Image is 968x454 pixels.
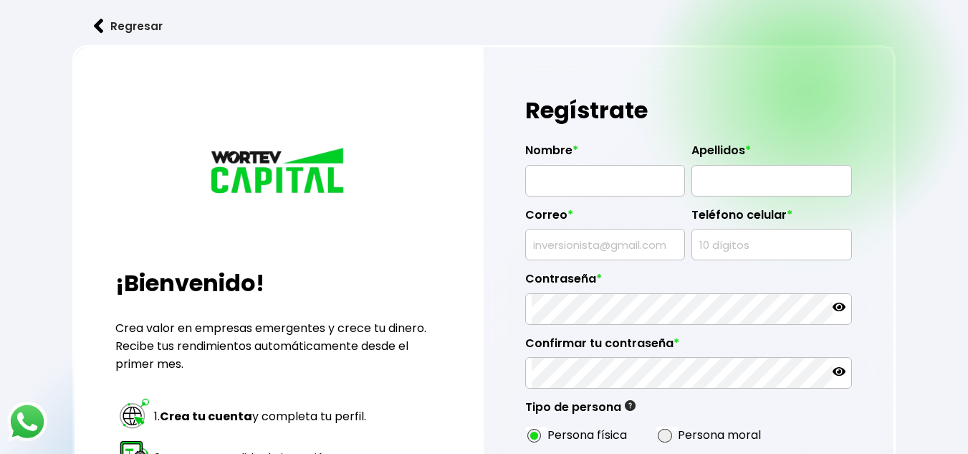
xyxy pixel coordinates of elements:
[625,400,636,411] img: gfR76cHglkPwleuBLjWdxeZVvX9Wp6JBDmjRYY8JYDQn16A2ICN00zLTgIroGa6qie5tIuWH7V3AapTKqzv+oMZsGfMUqL5JM...
[94,19,104,34] img: flecha izquierda
[72,7,184,45] button: Regresar
[115,266,442,301] h2: ¡Bienvenido!
[547,426,627,444] label: Persona física
[525,336,852,358] label: Confirmar tu contraseña
[525,208,685,230] label: Correo
[532,230,679,260] input: inversionista@gmail.com
[7,402,47,442] img: logos_whatsapp-icon.242b2217.svg
[691,208,851,230] label: Teléfono celular
[525,272,852,293] label: Contraseña
[207,146,350,199] img: logo_wortev_capital
[678,426,761,444] label: Persona moral
[115,319,442,373] p: Crea valor en empresas emergentes y crece tu dinero. Recibe tus rendimientos automáticamente desd...
[160,408,252,425] strong: Crea tu cuenta
[118,397,151,430] img: paso 1
[698,230,845,260] input: 10 dígitos
[691,143,851,165] label: Apellidos
[525,400,636,422] label: Tipo de persona
[525,89,852,132] h1: Regístrate
[72,7,895,45] a: flecha izquierdaRegresar
[153,396,370,436] td: 1. y completa tu perfil.
[525,143,685,165] label: Nombre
